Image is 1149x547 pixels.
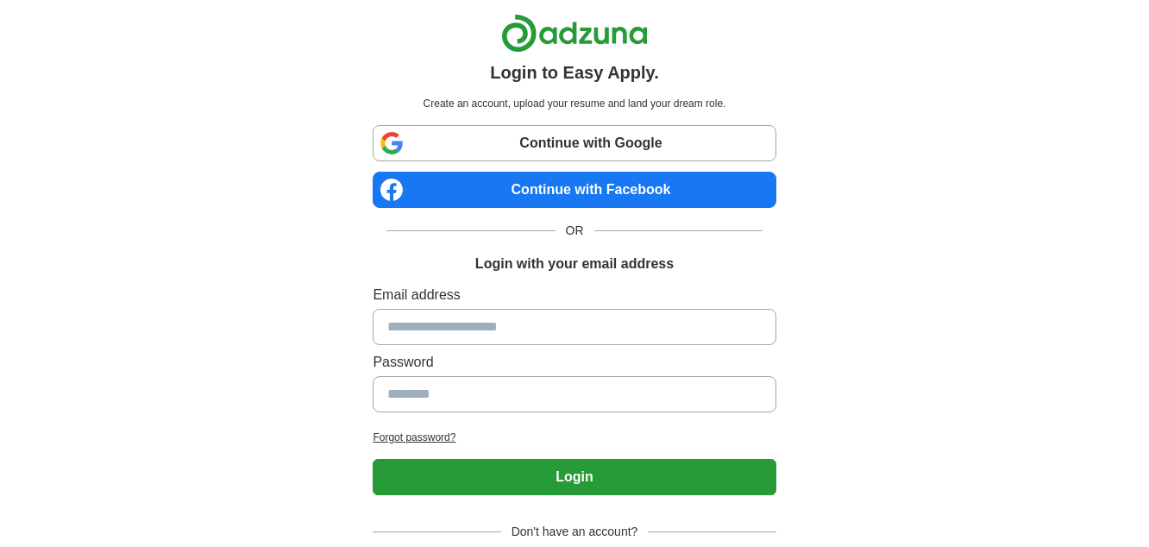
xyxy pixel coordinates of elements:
[501,14,648,53] img: Adzuna logo
[373,352,775,373] label: Password
[501,523,649,541] span: Don't have an account?
[373,172,775,208] a: Continue with Facebook
[376,96,772,111] p: Create an account, upload your resume and land your dream role.
[556,222,594,240] span: OR
[475,254,674,274] h1: Login with your email address
[373,430,775,445] a: Forgot password?
[490,60,659,85] h1: Login to Easy Apply.
[373,459,775,495] button: Login
[373,285,775,305] label: Email address
[373,125,775,161] a: Continue with Google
